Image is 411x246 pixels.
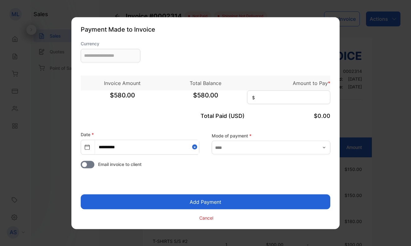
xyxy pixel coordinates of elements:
[98,161,142,167] span: Email invoice to client
[81,25,330,34] p: Payment Made to Invoice
[81,79,164,87] p: Invoice Amount
[212,132,330,139] label: Mode of payment
[81,40,140,47] label: Currency
[81,194,330,209] button: Add Payment
[247,79,330,87] p: Amount to Pay
[252,94,255,101] span: $
[81,90,164,106] span: $580.00
[164,90,247,106] span: $580.00
[314,112,330,119] span: $0.00
[5,2,24,21] button: Open LiveChat chat widget
[192,140,199,154] button: Close
[164,79,247,87] p: Total Balance
[81,132,94,137] label: Date
[164,111,247,120] p: Total Paid (USD)
[199,215,213,221] p: Cancel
